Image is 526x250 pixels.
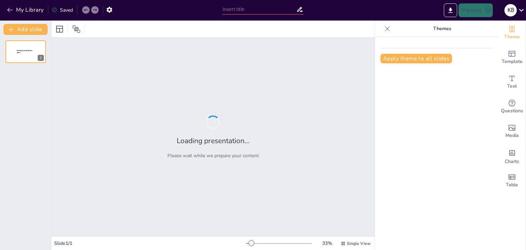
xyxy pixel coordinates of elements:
div: 1 [38,55,44,61]
span: Questions [501,107,523,115]
button: Apply theme to all slides [380,54,452,63]
span: Media [505,132,519,139]
div: Add text boxes [498,70,526,95]
span: Single View [347,241,371,246]
span: Text [507,83,517,90]
p: Themes [393,21,491,37]
span: Charts [505,158,519,165]
div: Add a table [498,168,526,193]
div: K B [504,4,517,16]
div: Get real-time input from your audience [498,95,526,119]
div: 1 [5,40,46,63]
span: Sendsteps presentation editor [17,50,32,53]
div: 33 % [319,240,335,247]
span: Position [72,25,80,33]
p: Please wait while we prepare your content [167,152,259,159]
button: My Library [5,4,47,15]
div: Change the overall theme [498,21,526,45]
button: K B [504,3,517,17]
div: Saved [52,7,73,13]
div: Add images, graphics, shapes or video [498,119,526,144]
span: Table [506,181,518,189]
button: Add slide [3,24,48,35]
span: Theme [504,33,520,41]
div: Layout [54,24,65,35]
button: Export to PowerPoint [444,3,457,17]
input: Insert title [223,4,296,14]
div: Slide 1 / 1 [54,240,246,247]
div: Add ready made slides [498,45,526,70]
span: Template [502,58,523,65]
div: Add charts and graphs [498,144,526,168]
h2: Loading presentation... [177,136,250,146]
button: Present [459,3,493,17]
